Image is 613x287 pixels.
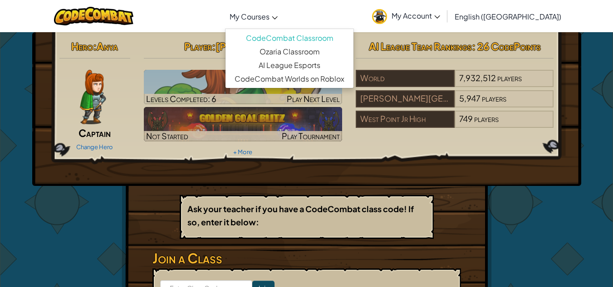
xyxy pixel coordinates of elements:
img: avatar [372,9,387,24]
span: My Account [392,11,440,20]
span: : [212,40,216,53]
span: 7,932,512 [459,73,496,83]
span: Play Tournament [282,131,340,141]
span: Levels Completed: 6 [146,93,216,104]
div: [PERSON_NAME][GEOGRAPHIC_DATA] [356,90,455,107]
h3: Join a Class [152,248,461,268]
a: AI League Esports [226,58,353,72]
a: Change Hero [76,143,113,151]
span: 749 [459,113,473,124]
span: Anya [97,40,118,53]
a: English ([GEOGRAPHIC_DATA]) [450,4,566,29]
a: World7,932,512players [356,78,554,89]
a: CodeCombat Classroom [226,31,353,45]
div: World [356,70,455,87]
span: : 26 CodePoints [472,40,541,53]
span: 5,947 [459,93,481,103]
span: AI League Team Rankings [369,40,472,53]
h3: CS1 [144,72,342,92]
span: players [482,93,506,103]
span: Hero [71,40,93,53]
div: West Point Jr High [356,111,455,128]
span: Captain [78,126,111,139]
span: [PERSON_NAME] [216,40,301,53]
a: CodeCombat Worlds on Roblox [226,72,353,86]
a: Play Next Level [144,70,342,104]
img: CodeCombat logo [54,7,133,25]
span: My Courses [230,12,270,21]
img: Golden Goal [144,107,342,141]
a: Ozaria Classroom [226,45,353,58]
b: Ask your teacher if you have a CodeCombat class code! If so, enter it below: [187,204,414,227]
img: CS1 [144,70,342,104]
span: Player [184,40,212,53]
a: West Point Jr High749players [356,119,554,130]
span: players [474,113,499,124]
span: Not Started [146,131,188,141]
span: : [93,40,97,53]
a: My Account [368,2,445,30]
span: players [497,73,522,83]
span: Play Next Level [287,93,340,104]
a: My Courses [225,4,282,29]
a: + More [233,148,252,156]
span: English ([GEOGRAPHIC_DATA]) [455,12,561,21]
a: Not StartedPlay Tournament [144,107,342,141]
img: captain-pose.png [80,70,106,124]
a: [PERSON_NAME][GEOGRAPHIC_DATA]5,947players [356,99,554,109]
